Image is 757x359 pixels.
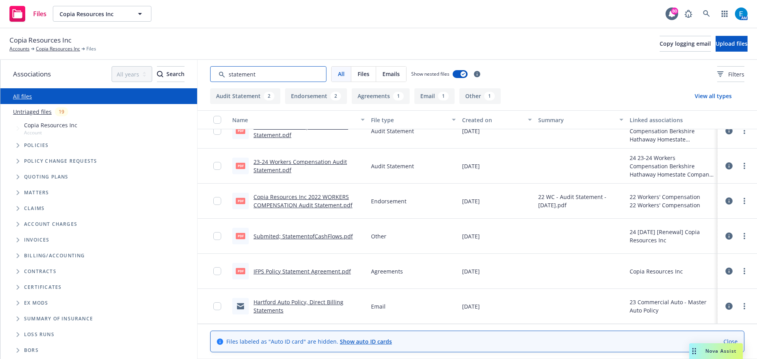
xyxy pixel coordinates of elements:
div: 1 [484,92,495,100]
div: Drag to move [689,343,699,359]
span: Files [358,70,369,78]
button: Summary [535,110,626,129]
span: Copia Resources Inc [24,121,77,129]
span: Filters [717,70,744,78]
span: Files [33,11,47,17]
div: 25 24-25 Workers' Compensation Berkshire Hathaway Homestate Companies - Audit Statement [630,119,714,143]
div: Summary [538,116,614,124]
div: File type [371,116,447,124]
a: All files [13,93,32,100]
span: Policies [24,143,49,148]
a: more [740,266,749,276]
div: Folder Tree Example [0,248,197,358]
button: Copia Resources Inc [53,6,151,22]
a: Copia Resources Inc [36,45,80,52]
button: View all types [682,88,744,104]
span: Account [24,129,77,136]
a: Show auto ID cards [340,338,392,345]
div: 2 [330,92,341,100]
span: Quoting plans [24,175,69,179]
div: 19 [55,107,68,116]
span: Associations [13,69,51,79]
span: [DATE] [462,267,480,275]
a: Untriaged files [13,108,52,116]
span: [DATE] [462,232,480,240]
input: Toggle Row Selected [213,197,221,205]
span: BORs [24,348,39,353]
button: Other [459,88,501,104]
input: Toggle Row Selected [213,127,221,135]
span: Audit Statement [371,127,414,135]
span: Agreements [371,267,403,275]
button: Agreements [352,88,410,104]
span: Copia Resources Inc [60,10,128,18]
a: Report a Bug [681,6,696,22]
span: Emails [382,70,400,78]
span: Certificates [24,285,62,290]
a: more [740,126,749,136]
button: SearchSearch [157,66,185,82]
div: 24 [DATE] [Renewal] Copia Resources Inc [630,228,714,244]
a: Close [723,337,738,346]
a: more [740,301,749,311]
div: 24 23-24 Workers Compensation Berkshire Hathaway Homestate Companie - Audit Statement [630,154,714,179]
a: Switch app [717,6,733,22]
a: Accounts [9,45,30,52]
button: Endorsement [285,88,347,104]
span: Email [371,302,386,311]
a: Files [6,3,50,25]
span: [DATE] [462,127,480,135]
button: Created on [459,110,535,129]
div: 80 [671,7,678,15]
span: Copia Resources Inc [9,35,71,45]
span: Ex Mods [24,301,48,305]
input: Toggle Row Selected [213,302,221,310]
span: 22 WC - Audit Statement - [DATE].pdf [538,193,623,209]
div: Tree Example [0,119,197,248]
span: [DATE] [462,302,480,311]
a: more [740,196,749,206]
span: pdf [236,163,245,169]
a: Submited; StatementofCashFlows.pdf [254,233,353,240]
button: Upload files [716,36,748,52]
a: IFPS Policy Statement Agreement.pdf [254,268,351,275]
span: Loss Runs [24,332,54,337]
span: Show nested files [411,71,449,77]
span: pdf [236,128,245,134]
button: Linked associations [626,110,718,129]
div: 23 Commercial Auto - Master Auto Policy [630,298,714,314]
span: Copy logging email [660,40,711,47]
span: Billing/Accounting [24,253,85,258]
span: [DATE] [462,197,480,205]
button: Filters [717,66,744,82]
button: Audit Statement [210,88,280,104]
span: Files labeled as "Auto ID card" are hidden. [226,337,392,346]
input: Toggle Row Selected [213,162,221,170]
span: Files [86,45,96,52]
input: Toggle Row Selected [213,267,221,275]
span: Upload files [716,40,748,47]
a: Hartford Auto Policy, Direct Billing Statements [254,298,343,314]
a: more [740,231,749,241]
div: 1 [393,92,404,100]
button: Name [229,110,368,129]
span: pdf [236,198,245,204]
div: Copia Resources Inc [630,267,683,275]
button: Copy logging email [660,36,711,52]
a: Copia Resources Inc 2022 WORKERS COMPENSATION Audit Statement.pdf [254,193,352,209]
span: All [338,70,345,78]
input: Toggle Row Selected [213,232,221,240]
span: Endorsement [371,197,406,205]
span: Summary of insurance [24,316,93,321]
span: Audit Statement [371,162,414,170]
span: Contracts [24,269,56,274]
button: Email [414,88,455,104]
div: Search [157,67,185,82]
span: Claims [24,206,45,211]
button: File type [368,110,459,129]
a: Search [699,6,714,22]
span: pdf [236,268,245,274]
input: Search by keyword... [210,66,326,82]
a: more [740,161,749,171]
div: 22 Workers' Compensation [630,201,700,209]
